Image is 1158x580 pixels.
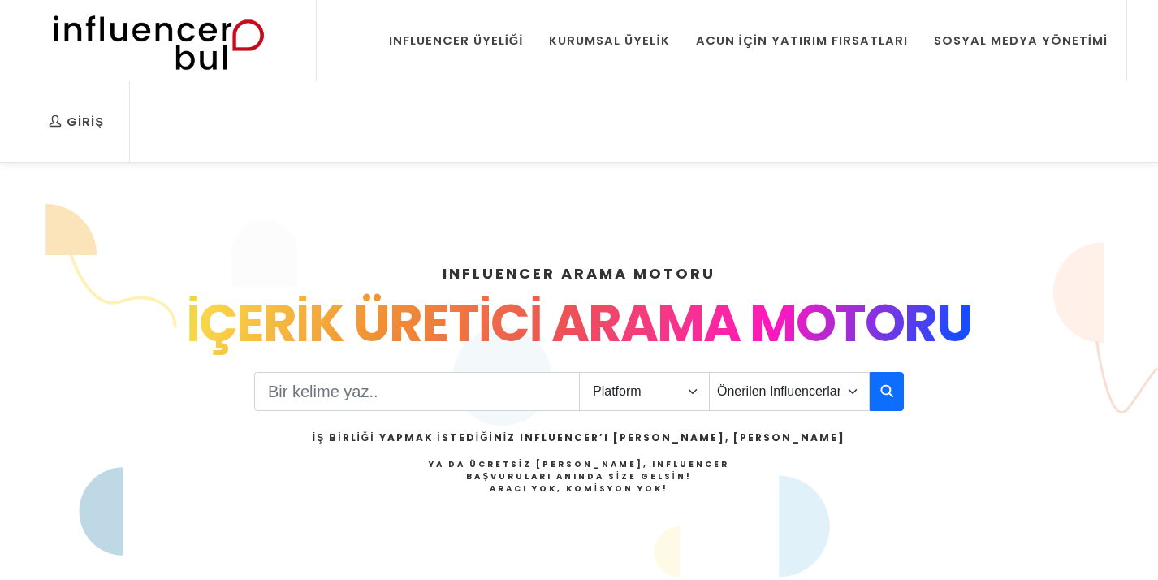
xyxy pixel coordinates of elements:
[313,458,845,495] h4: Ya da Ücretsiz [PERSON_NAME], Influencer Başvuruları Anında Size Gelsin!
[549,32,669,50] div: Kurumsal Üyelik
[37,81,116,162] a: Giriş
[934,32,1108,50] div: Sosyal Medya Yönetimi
[53,262,1105,284] h4: INFLUENCER ARAMA MOTORU
[313,431,845,445] h2: İş Birliği Yapmak İstediğiniz Influencer’ı [PERSON_NAME], [PERSON_NAME]
[53,284,1105,362] div: İÇERİK ÜRETİCİ ARAMA MOTORU
[696,32,908,50] div: Acun İçin Yatırım Fırsatları
[49,113,104,131] div: Giriş
[254,372,580,411] input: Search
[389,32,524,50] div: Influencer Üyeliği
[490,483,668,495] strong: Aracı Yok, Komisyon Yok!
